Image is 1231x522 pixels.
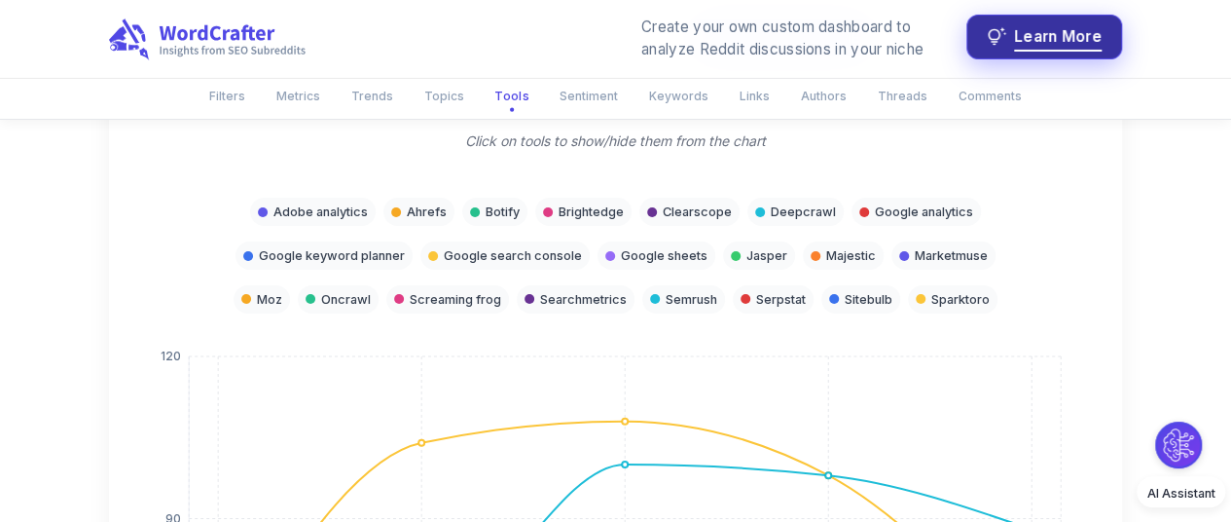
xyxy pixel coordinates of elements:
[947,80,1033,112] button: Comments
[1147,486,1215,501] span: AI Assistant
[257,290,282,309] p: Moz
[637,80,720,112] button: Keywords
[663,203,732,221] p: Clearscope
[866,80,939,112] button: Threads
[540,290,627,309] p: Searchmetrics
[826,246,876,265] p: Majestic
[265,80,332,112] button: Metrics
[340,80,405,112] button: Trends
[771,203,836,221] p: Deepcrawl
[486,203,520,221] p: Botify
[407,203,447,221] p: Ahrefs
[728,80,781,112] button: Links
[966,15,1122,59] button: Learn More
[756,290,806,309] p: Serpstat
[273,203,368,221] p: Adobe analytics
[465,130,766,151] p: Click on tools to show/hide them from the chart
[198,80,257,112] button: Filters
[641,17,943,61] div: Create your own custom dashboard to analyze Reddit discussions in your niche
[559,203,624,221] p: Brightedge
[915,246,988,265] p: Marketmuse
[321,290,371,309] p: Oncrawl
[444,246,582,265] p: Google search console
[621,246,707,265] p: Google sheets
[845,290,892,309] p: Sitebulb
[259,246,405,265] p: Google keyword planner
[548,80,630,112] button: Sentiment
[746,246,787,265] p: Jasper
[413,80,476,112] button: Topics
[666,290,717,309] p: Semrush
[1014,24,1102,51] span: Learn More
[931,290,990,309] p: Sparktoro
[789,80,858,112] button: Authors
[161,349,181,363] tspan: 120
[483,79,542,113] button: Tools
[875,203,973,221] p: Google analytics
[410,290,501,309] p: Screaming frog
